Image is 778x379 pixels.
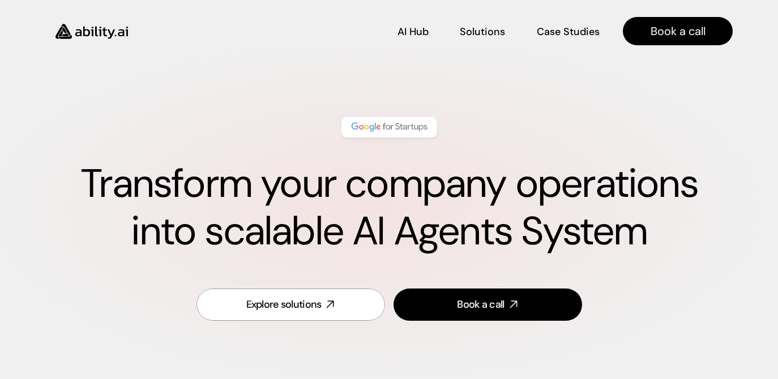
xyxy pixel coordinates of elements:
a: Case Studies [536,21,600,41]
nav: Main navigation [144,17,733,45]
p: Solutions [460,25,505,39]
p: Book a call [651,23,706,39]
p: Case Studies [537,25,600,39]
div: Explore solutions [246,298,322,312]
a: Book a call [623,17,733,45]
a: AI Hub [397,21,429,41]
h1: Transform your company operations into scalable AI Agents System [45,160,733,255]
div: Book a call [457,298,504,312]
a: Book a call [394,288,582,321]
a: Explore solutions [196,288,385,321]
p: AI Hub [397,25,429,39]
a: Solutions [460,21,505,41]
